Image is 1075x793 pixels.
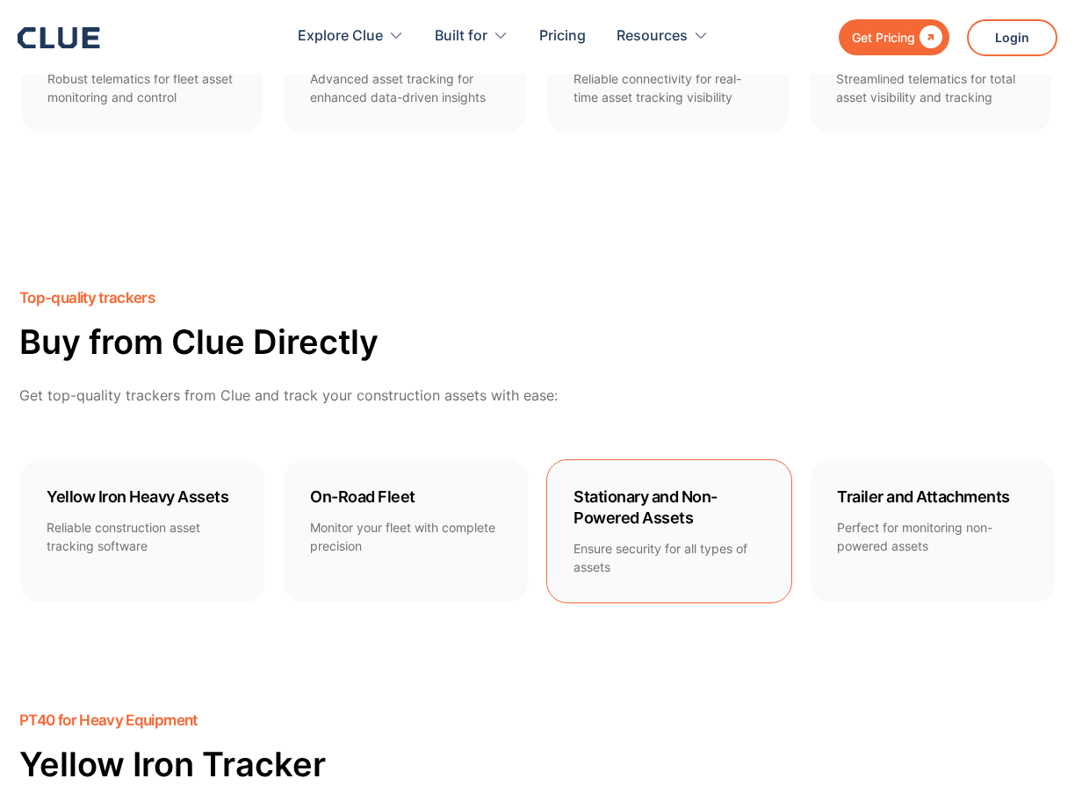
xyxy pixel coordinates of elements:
a: Pricing [539,9,586,64]
div: Resources [617,9,688,64]
h2: PT40 for Heavy Equipment [19,712,529,729]
p: Monitor your fleet with complete precision [310,518,501,555]
p: Streamlined telematics for total asset visibility and tracking [836,69,1025,106]
h4: Trailer and Attachments [837,487,1028,508]
h3: Yellow Iron Tracker [19,743,529,786]
h2: Top-quality trackers [19,290,1056,306]
div: Explore Clue [298,9,383,64]
a: On-Road FleetMonitor your fleet with complete precision [283,459,529,603]
a: Stationary and Non-Powered AssetsEnsure security for all types of assets [546,459,792,603]
h4: On-Road Fleet [310,487,501,508]
a: Yellow Iron Heavy AssetsReliable construction asset tracking software [19,459,265,603]
p: Reliable construction asset tracking software [47,518,238,555]
p: Perfect for monitoring non-powered assets [837,518,1028,555]
a: Get Pricing [839,19,949,55]
div:  [915,26,942,48]
p: Robust telematics for fleet asset monitoring and control [47,69,236,106]
a: Trailer and AttachmentsPerfect for monitoring non-powered assets [810,459,1056,603]
div: Built for [435,9,509,64]
div: Resources [617,9,709,64]
div: Built for [435,9,487,64]
h4: Stationary and Non-Powered Assets [574,487,765,529]
p: Get top-quality trackers from Clue and track your construction assets with ease: [19,385,1056,407]
p: Advanced asset tracking for enhanced data-driven insights [310,69,499,106]
p: Ensure security for all types of assets [574,539,765,576]
h3: Buy from Clue Directly [19,321,1056,364]
div: Explore Clue [298,9,404,64]
p: Reliable connectivity for real-time asset tracking visibility [574,69,762,106]
div: Get Pricing [852,26,915,48]
a: Login [967,19,1057,56]
h4: Yellow Iron Heavy Assets [47,487,238,508]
